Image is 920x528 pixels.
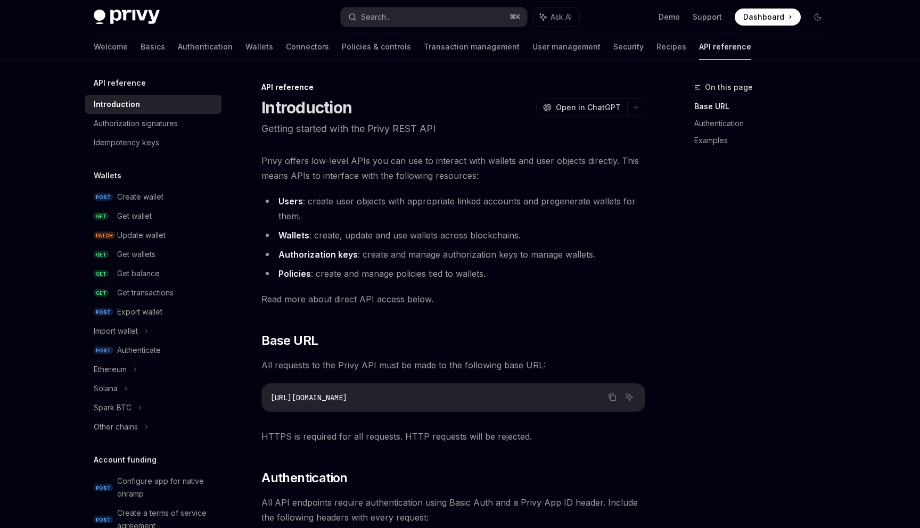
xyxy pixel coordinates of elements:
[94,212,109,220] span: GET
[141,34,165,60] a: Basics
[278,268,311,279] strong: Policies
[117,286,174,299] div: Get transactions
[659,12,680,22] a: Demo
[261,98,352,117] h1: Introduction
[613,34,644,60] a: Security
[94,136,159,149] div: Idempotency keys
[94,117,178,130] div: Authorization signatures
[694,115,835,132] a: Authentication
[117,229,166,242] div: Update wallet
[94,34,128,60] a: Welcome
[117,191,163,203] div: Create wallet
[178,34,233,60] a: Authentication
[85,133,221,152] a: Idempotency keys
[743,12,784,22] span: Dashboard
[85,95,221,114] a: Introduction
[94,77,146,89] h5: API reference
[85,283,221,302] a: GETGet transactions
[261,358,645,373] span: All requests to the Privy API must be made to the following base URL:
[261,469,348,486] span: Authentication
[94,232,115,240] span: PATCH
[424,34,520,60] a: Transaction management
[94,10,160,24] img: dark logo
[261,228,645,243] li: : create, update and use wallets across blockchains.
[705,81,753,94] span: On this page
[735,9,801,26] a: Dashboard
[94,169,121,182] h5: Wallets
[510,13,521,21] span: ⌘ K
[85,341,221,360] a: POSTAuthenticate
[117,267,160,280] div: Get balance
[85,264,221,283] a: GETGet balance
[261,153,645,183] span: Privy offers low-level APIs you can use to interact with wallets and user objects directly. This ...
[656,34,686,60] a: Recipes
[261,495,645,525] span: All API endpoints require authentication using Basic Auth and a Privy App ID header. Include the ...
[261,247,645,262] li: : create and manage authorization keys to manage wallets.
[85,187,221,207] a: POSTCreate wallet
[85,207,221,226] a: GETGet wallet
[117,344,161,357] div: Authenticate
[556,102,621,113] span: Open in ChatGPT
[85,245,221,264] a: GETGet wallets
[261,266,645,281] li: : create and manage policies tied to wallets.
[94,346,113,354] span: POST
[85,226,221,245] a: PATCHUpdate wallet
[117,248,155,261] div: Get wallets
[94,251,109,259] span: GET
[532,34,601,60] a: User management
[245,34,273,60] a: Wallets
[94,516,113,524] span: POST
[94,401,132,414] div: Spark BTC
[85,472,221,504] a: POSTConfigure app for native onramp
[94,484,113,492] span: POST
[94,289,109,297] span: GET
[341,7,527,27] button: Search...⌘K
[622,390,636,404] button: Ask AI
[94,308,113,316] span: POST
[536,98,627,117] button: Open in ChatGPT
[117,210,152,222] div: Get wallet
[117,475,215,500] div: Configure app for native onramp
[94,382,118,395] div: Solana
[694,132,835,149] a: Examples
[261,121,645,136] p: Getting started with the Privy REST API
[809,9,826,26] button: Toggle dark mode
[94,270,109,278] span: GET
[117,306,162,318] div: Export wallet
[278,230,309,241] strong: Wallets
[699,34,751,60] a: API reference
[693,12,722,22] a: Support
[605,390,619,404] button: Copy the contents from the code block
[278,196,303,207] strong: Users
[94,363,127,376] div: Ethereum
[261,332,318,349] span: Base URL
[532,7,579,27] button: Ask AI
[261,429,645,444] span: HTTPS is required for all requests. HTTP requests will be rejected.
[261,194,645,224] li: : create user objects with appropriate linked accounts and pregenerate wallets for them.
[286,34,329,60] a: Connectors
[94,98,140,111] div: Introduction
[261,82,645,93] div: API reference
[278,249,358,260] strong: Authorization keys
[85,114,221,133] a: Authorization signatures
[270,393,347,402] span: [URL][DOMAIN_NAME]
[361,11,391,23] div: Search...
[94,420,138,433] div: Other chains
[342,34,411,60] a: Policies & controls
[94,453,157,466] h5: Account funding
[94,325,138,337] div: Import wallet
[94,193,113,201] span: POST
[261,292,645,307] span: Read more about direct API access below.
[85,302,221,321] a: POSTExport wallet
[551,12,572,22] span: Ask AI
[694,98,835,115] a: Base URL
